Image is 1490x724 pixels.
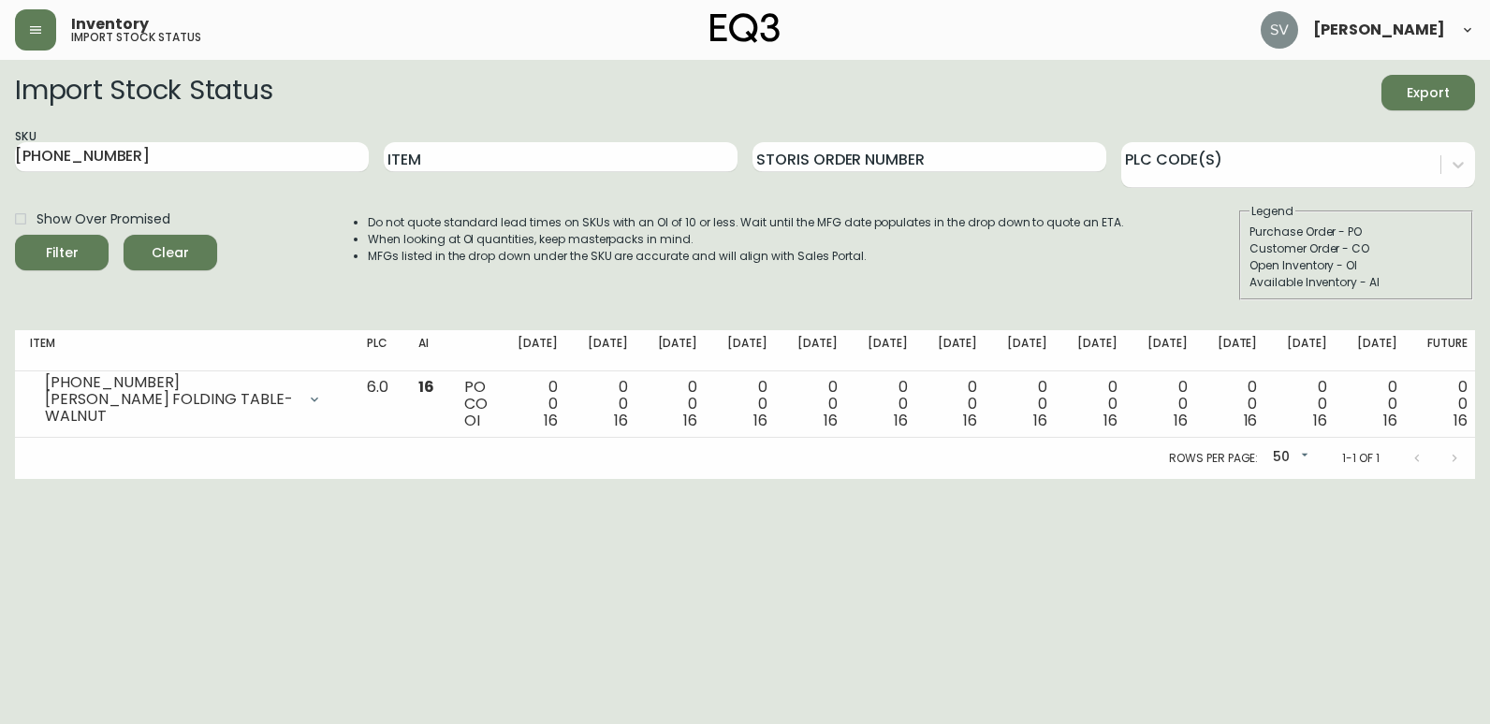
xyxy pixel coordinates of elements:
span: 16 [418,376,434,398]
th: [DATE] [1062,330,1132,371]
h2: Import Stock Status [15,75,272,110]
div: 0 0 [727,379,767,429]
div: 0 0 [1077,379,1117,429]
li: When looking at OI quantities, keep masterpacks in mind. [368,231,1124,248]
th: [DATE] [1203,330,1273,371]
div: PO CO [464,379,488,429]
th: [DATE] [1132,330,1203,371]
th: Future [1412,330,1483,371]
th: [DATE] [992,330,1062,371]
div: Open Inventory - OI [1249,257,1463,274]
img: 0ef69294c49e88f033bcbeb13310b844 [1261,11,1298,49]
div: 0 0 [868,379,908,429]
th: [DATE] [643,330,713,371]
th: [DATE] [1342,330,1412,371]
img: logo [710,13,780,43]
div: 0 0 [938,379,978,429]
span: OI [464,410,480,431]
button: Export [1381,75,1475,110]
li: MFGs listed in the drop down under the SKU are accurate and will align with Sales Portal. [368,248,1124,265]
th: [DATE] [503,330,573,371]
div: 0 0 [588,379,628,429]
span: 16 [1383,410,1397,431]
span: Show Over Promised [37,210,170,229]
p: Rows per page: [1169,450,1258,467]
div: 0 0 [1427,379,1468,429]
div: [PHONE_NUMBER][PERSON_NAME] FOLDING TABLE-WALNUT [30,379,337,420]
span: 16 [753,410,767,431]
div: Customer Order - CO [1249,240,1463,257]
div: Filter [46,241,79,265]
td: 6.0 [352,371,403,438]
div: Available Inventory - AI [1249,274,1463,291]
div: 0 0 [518,379,558,429]
span: 16 [544,410,558,431]
button: Filter [15,235,109,270]
span: 16 [824,410,838,431]
th: [DATE] [782,330,853,371]
div: 0 0 [797,379,838,429]
span: Clear [139,241,202,265]
div: 0 0 [1147,379,1188,429]
div: 0 0 [1007,379,1047,429]
div: 0 0 [1357,379,1397,429]
th: [DATE] [853,330,923,371]
button: Clear [124,235,217,270]
span: [PERSON_NAME] [1313,22,1445,37]
p: 1-1 of 1 [1342,450,1380,467]
th: [DATE] [923,330,993,371]
th: [DATE] [573,330,643,371]
div: [PERSON_NAME] FOLDING TABLE-WALNUT [45,391,296,425]
legend: Legend [1249,203,1295,220]
span: 16 [1033,410,1047,431]
div: [PHONE_NUMBER] [45,374,296,391]
th: [DATE] [1272,330,1342,371]
th: AI [403,330,449,371]
div: Purchase Order - PO [1249,224,1463,240]
div: 0 0 [1218,379,1258,429]
th: Item [15,330,352,371]
span: 16 [1244,410,1258,431]
span: 16 [1103,410,1117,431]
span: 16 [683,410,697,431]
th: [DATE] [712,330,782,371]
span: Export [1396,81,1460,105]
span: 16 [1453,410,1468,431]
span: 16 [963,410,977,431]
div: 50 [1265,442,1312,473]
span: 16 [1174,410,1188,431]
th: PLC [352,330,403,371]
span: 16 [894,410,908,431]
span: Inventory [71,17,149,32]
span: 16 [614,410,628,431]
li: Do not quote standard lead times on SKUs with an OI of 10 or less. Wait until the MFG date popula... [368,214,1124,231]
div: 0 0 [1287,379,1327,429]
span: 16 [1313,410,1327,431]
h5: import stock status [71,32,201,43]
div: 0 0 [658,379,698,429]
